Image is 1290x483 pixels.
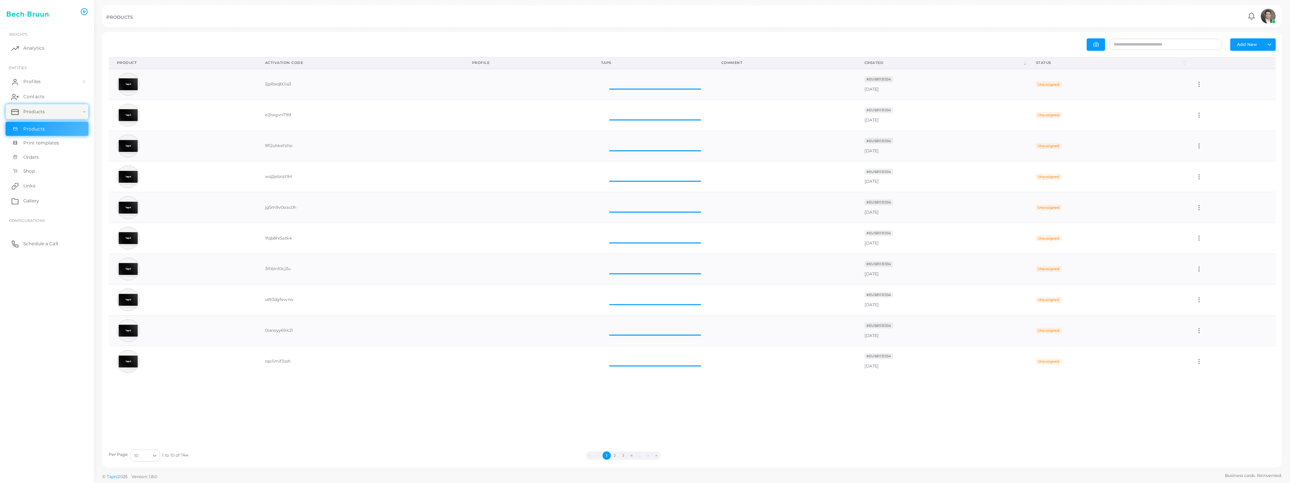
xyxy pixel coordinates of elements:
a: logo [7,7,48,21]
span: Unassigned [1036,235,1061,241]
button: Go to page 3 [619,451,627,460]
span: Links [23,182,35,189]
td: 1fqb8hr5atk4 [257,223,464,254]
div: Status [1036,60,1182,65]
ul: Pagination [188,451,1058,460]
img: avatar [117,104,139,126]
td: wq2jebnzt9rl [257,161,464,192]
button: Go to page 2 [611,451,619,460]
span: #EU581131334 [865,107,893,113]
span: 1 to 10 of 744 [162,453,188,459]
span: Configurations [9,218,45,223]
a: Shop [6,164,88,178]
td: [DATE] [856,346,1028,377]
a: #EU581131334 [865,169,893,174]
span: Shop [23,168,35,175]
span: Contacts [23,93,44,100]
td: [DATE] [856,254,1028,284]
span: 10 [134,452,138,460]
td: 9fi2uhkefzho [257,131,464,161]
span: Unassigned [1036,297,1061,303]
a: #EU581131334 [865,261,893,266]
span: © [102,474,157,480]
td: [DATE] [856,131,1028,161]
img: avatar [117,135,139,157]
span: Analytics [23,45,44,52]
a: avatar [1258,9,1278,24]
span: Unassigned [1036,266,1061,272]
button: Go to page 4 [627,451,636,460]
div: Activation Code [265,60,456,65]
button: Go to next page [644,451,652,460]
div: Profile [472,60,584,65]
td: [DATE] [856,69,1028,100]
span: Unassigned [1036,143,1061,149]
h5: PRODUCTS [106,15,133,20]
span: Unassigned [1036,358,1061,365]
button: Go to page 1 [603,451,611,460]
span: Version: 1.8.0 [132,474,157,479]
span: #EU581131334 [865,199,893,205]
img: avatar [1261,9,1276,24]
a: #EU581131334 [865,138,893,143]
button: Go to last page [652,451,660,460]
span: Unassigned [1036,81,1061,87]
div: Created [865,60,1022,65]
td: 3rhbin10cj3u [257,254,464,284]
span: #EU581131334 [865,261,893,267]
a: #EU581131334 [865,353,893,358]
span: Business cards. Reinvented. [1225,472,1282,479]
span: Print templates [23,140,59,146]
span: #EU581131334 [865,353,893,359]
img: avatar [117,289,139,311]
label: Per Page [109,452,128,458]
span: 2025 [118,474,127,480]
a: Links [6,178,88,193]
td: rqo1imif3ssh [257,346,464,377]
div: Taps [601,60,705,65]
td: e2lsxgvn79tf [257,100,464,131]
a: Products [6,122,88,136]
span: Orders [23,154,39,161]
span: Products [23,108,45,115]
span: INSIGHTS [9,32,27,36]
img: avatar [117,73,139,96]
span: ENTITIES [9,65,27,70]
img: avatar [117,166,139,188]
img: avatar [117,227,139,249]
span: #EU581131334 [865,292,893,298]
span: Unassigned [1036,112,1061,118]
a: #EU581131334 [865,76,893,82]
td: jg5m9v0oac0h [257,192,464,223]
img: avatar [117,196,139,219]
td: [DATE] [856,223,1028,254]
td: 0ianoyy69k21 [257,315,464,346]
span: Unassigned [1036,205,1061,211]
a: Products [6,104,88,119]
td: 2jplbxqb0ia3 [257,69,464,100]
a: #EU581131334 [865,230,893,235]
td: [DATE] [856,161,1028,192]
input: Search for option [139,451,150,460]
span: #EU581131334 [865,169,893,175]
a: Analytics [6,41,88,56]
button: Add New [1230,38,1263,50]
th: Action [1187,57,1276,69]
span: Profiles [23,78,41,85]
img: avatar [117,319,139,342]
span: Unassigned [1036,328,1061,334]
div: Search for option [130,450,160,462]
a: #EU581131334 [865,292,893,297]
a: Orders [6,150,88,164]
a: Schedule a Call [6,236,88,251]
span: #EU581131334 [865,230,893,236]
span: #EU581131334 [865,322,893,328]
span: Unassigned [1036,174,1061,180]
span: Gallery [23,197,39,204]
a: Gallery [6,193,88,208]
img: avatar [117,350,139,373]
td: ut93dgfewrsv [257,284,464,315]
td: [DATE] [856,100,1028,131]
a: Profiles [6,74,88,89]
div: Product [117,60,248,65]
